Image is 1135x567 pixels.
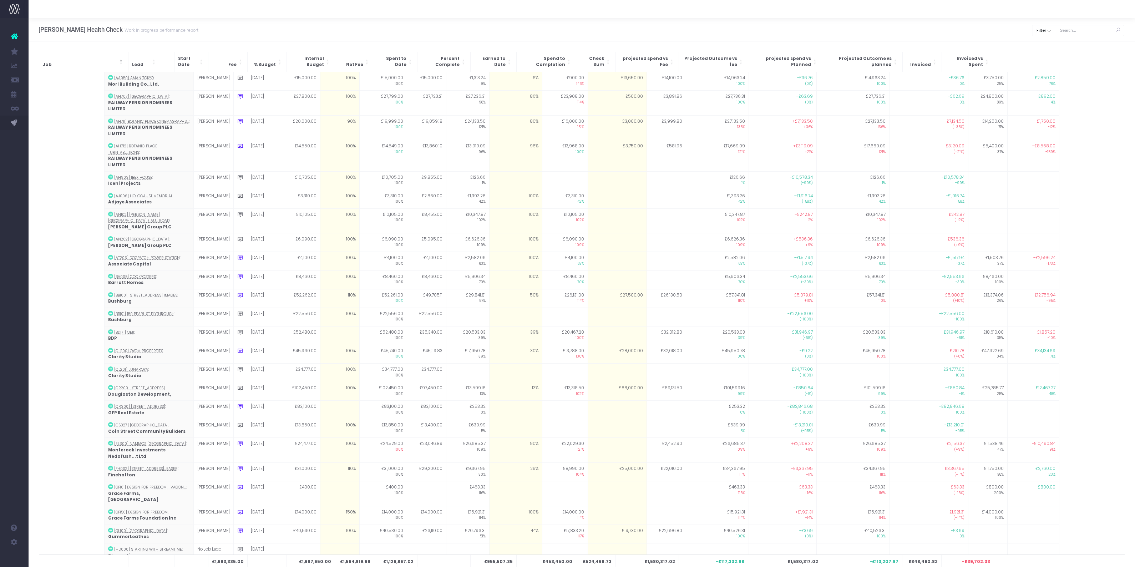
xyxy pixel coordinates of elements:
td: £13,650.00 [588,72,647,91]
td: £17,950.78 [446,345,490,363]
td: £6,090.00 [542,233,588,252]
td: £26,685.37 [446,438,490,463]
td: [PERSON_NAME] [193,308,233,326]
td: £83,100.00 [407,401,446,419]
td: £26,131.00 [542,289,588,308]
td: £5,400.00 [968,140,1008,171]
td: £47,922.69 [968,345,1008,363]
td: : [104,233,193,252]
td: £500.00 [588,91,647,116]
td: £126.66 [817,171,889,190]
td: £29,841.81 [446,289,490,308]
td: [DATE] [247,233,281,252]
td: £22,556.00 [407,308,446,326]
td: £22,010.00 [647,463,686,481]
td: £34,777.00 [281,364,320,382]
td: £19,059.18 [407,115,446,140]
td: £25,000.00 [588,463,647,481]
span: Invoiced vs Spent [946,56,983,68]
td: 29% [490,463,542,481]
span: Invoiced [910,62,931,68]
th: Percent Complete: Activate to sort: Activate to sort [417,52,470,72]
td: 100% [320,140,359,171]
td: £14,549.00 [359,140,407,171]
td: £13,788.00 [542,345,588,363]
td: [PERSON_NAME] [193,91,233,116]
td: £10,347.87 [686,208,749,233]
td: £6,626.36 [686,233,749,252]
td: £1,313.24 [446,72,490,91]
td: 100% [490,252,542,270]
td: : [104,506,193,525]
td: £102,450.00 [359,382,407,401]
td: 100% [320,308,359,326]
td: £4,100.00 [542,252,588,270]
span: Spend to Completion [520,56,565,68]
td: £24,133.50 [446,115,490,140]
th: Internal Budget: Activate to sort: Activate to sort [287,52,335,72]
td: : [104,419,193,438]
th: Check Sum: Activate to sort: Activate to sort [576,52,615,72]
td: £22,556.00 [281,308,320,326]
td: £4,100.00 [359,252,407,270]
span: % Budget [254,62,276,68]
td: £57,341.81 [686,289,749,308]
td: £29,200.00 [407,463,446,481]
td: £639.99 [686,419,749,438]
td: £8,460.00 [407,270,446,289]
td: [DATE] [247,171,281,190]
td: £89,131.50 [647,382,686,401]
td: [DATE] [247,115,281,140]
td: £13,850.00 [359,419,407,438]
th: Fee: Activate to sort: Activate to sort [208,52,248,72]
td: £8,460.00 [359,270,407,289]
span: Net Fee [346,62,363,68]
td: £24,800.00 [968,91,1008,116]
td: £28,000.00 [588,345,647,363]
td: £3,000.00 [588,115,647,140]
td: £6,626.36 [446,233,490,252]
th: Lead: Activate to sort: Activate to sort [128,52,161,72]
td: £6,090.00 [359,233,407,252]
td: £5,906.34 [686,270,749,289]
td: £52,262.00 [281,289,320,308]
td: 6% [490,72,542,91]
th: Earned to Date: Activate to sort: Activate to sort [470,52,516,72]
span: Projected Outcome vs planned [826,56,892,68]
td: [DATE] [247,438,281,463]
td: £13,919.09 [446,140,490,171]
td: £88,000.00 [588,382,647,401]
td: 100% [320,171,359,190]
span: Check Sum [580,56,604,68]
td: £253.32 [817,401,889,419]
td: £639.99 [817,419,889,438]
td: £57,341.81 [817,289,889,308]
td: £52,480.00 [281,326,320,345]
td: £11,750.00 [968,463,1008,481]
td: £34,367.95 [686,463,749,481]
td: : [104,364,193,382]
td: £49,705.11 [407,289,446,308]
td: £4,100.00 [281,252,320,270]
td: £25,785.77 [968,382,1008,401]
td: £26,685.37 [686,438,749,463]
td: £10,105.00 [281,208,320,233]
td: £97,450.00 [407,382,446,401]
td: £31,000.00 [359,463,407,481]
td: £52,261.00 [359,289,407,308]
td: £3,310.00 [542,190,588,208]
td: £27,723.21 [407,91,446,116]
td: £26,130.50 [647,289,686,308]
td: £15,000.00 [359,72,407,91]
td: : [104,208,193,233]
td: : [104,382,193,401]
td: £463.33 [817,481,889,506]
td: £101,599.16 [686,382,749,401]
td: [DATE] [247,364,281,382]
td: £8,990.00 [542,463,588,481]
td: : [104,401,193,419]
td: £10,347.87 [446,208,490,233]
td: £24,477.00 [281,438,320,463]
td: £23,908.00 [542,91,588,116]
td: £13,400.00 [407,419,446,438]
